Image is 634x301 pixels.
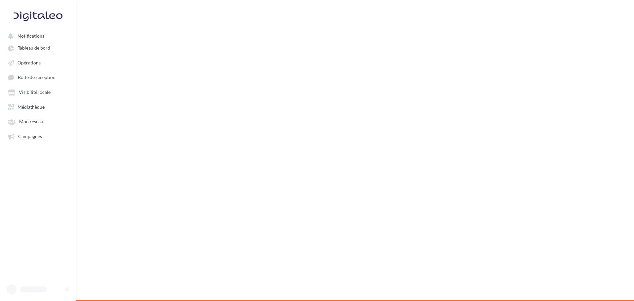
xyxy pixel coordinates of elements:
[4,42,72,54] a: Tableau de bord
[4,115,72,127] a: Mon réseau
[18,33,44,39] span: Notifications
[18,60,41,65] span: Opérations
[19,90,51,95] span: Visibilité locale
[18,45,50,51] span: Tableau de bord
[19,119,43,125] span: Mon réseau
[4,101,72,113] a: Médiathèque
[18,75,55,80] span: Boîte de réception
[4,130,72,142] a: Campagnes
[4,86,72,98] a: Visibilité locale
[4,71,72,83] a: Boîte de réception
[18,133,42,139] span: Campagnes
[18,104,45,110] span: Médiathèque
[4,56,72,68] a: Opérations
